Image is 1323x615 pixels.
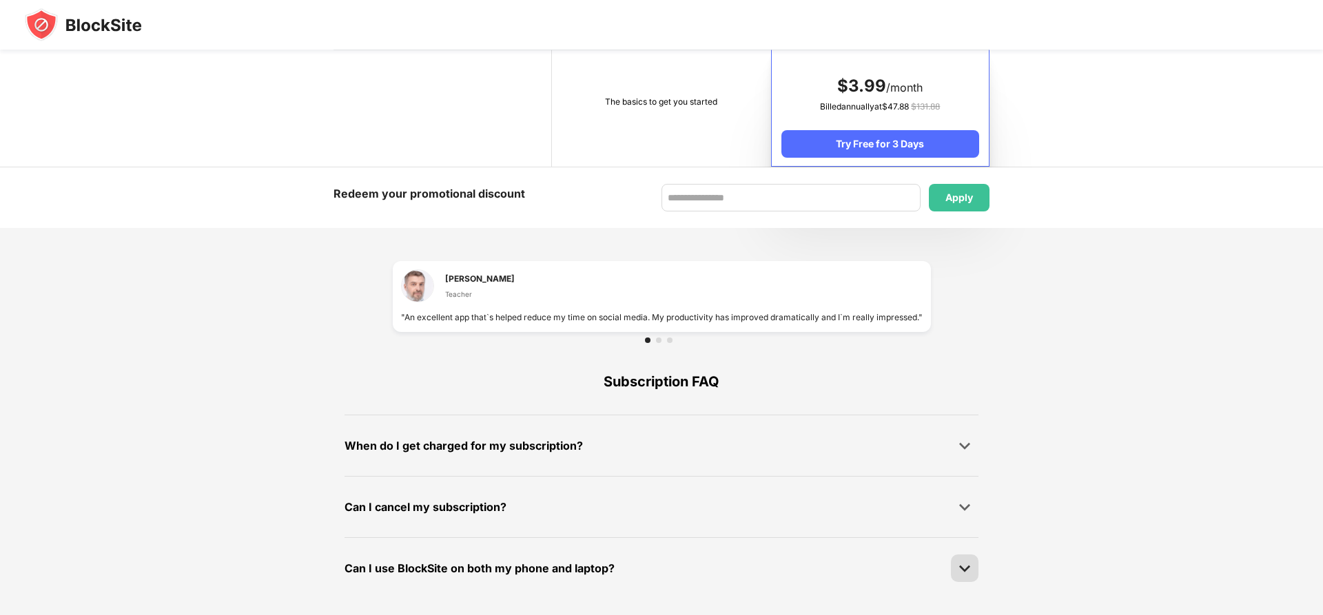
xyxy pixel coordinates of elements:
[345,436,583,456] div: When do I get charged for my subscription?
[781,130,979,158] div: Try Free for 3 Days
[781,75,979,97] div: /month
[334,184,525,204] div: Redeem your promotional discount
[445,289,515,300] div: Teacher
[345,559,615,578] div: Can I use BlockSite on both my phone and laptop?
[445,272,515,285] div: [PERSON_NAME]
[781,100,979,114] div: Billed annually at $ 47.88
[837,76,886,96] span: $ 3.99
[25,8,142,41] img: blocksite-icon-black.svg
[345,497,506,517] div: Can I cancel my subscription?
[401,311,923,324] div: "An excellent app that`s helped reduce my time on social media. My productivity has improved dram...
[562,95,761,109] div: The basics to get you started
[401,269,434,302] img: testimonial-1.jpg
[345,348,978,415] div: Subscription FAQ
[911,101,940,112] span: $ 131.88
[945,192,973,203] div: Apply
